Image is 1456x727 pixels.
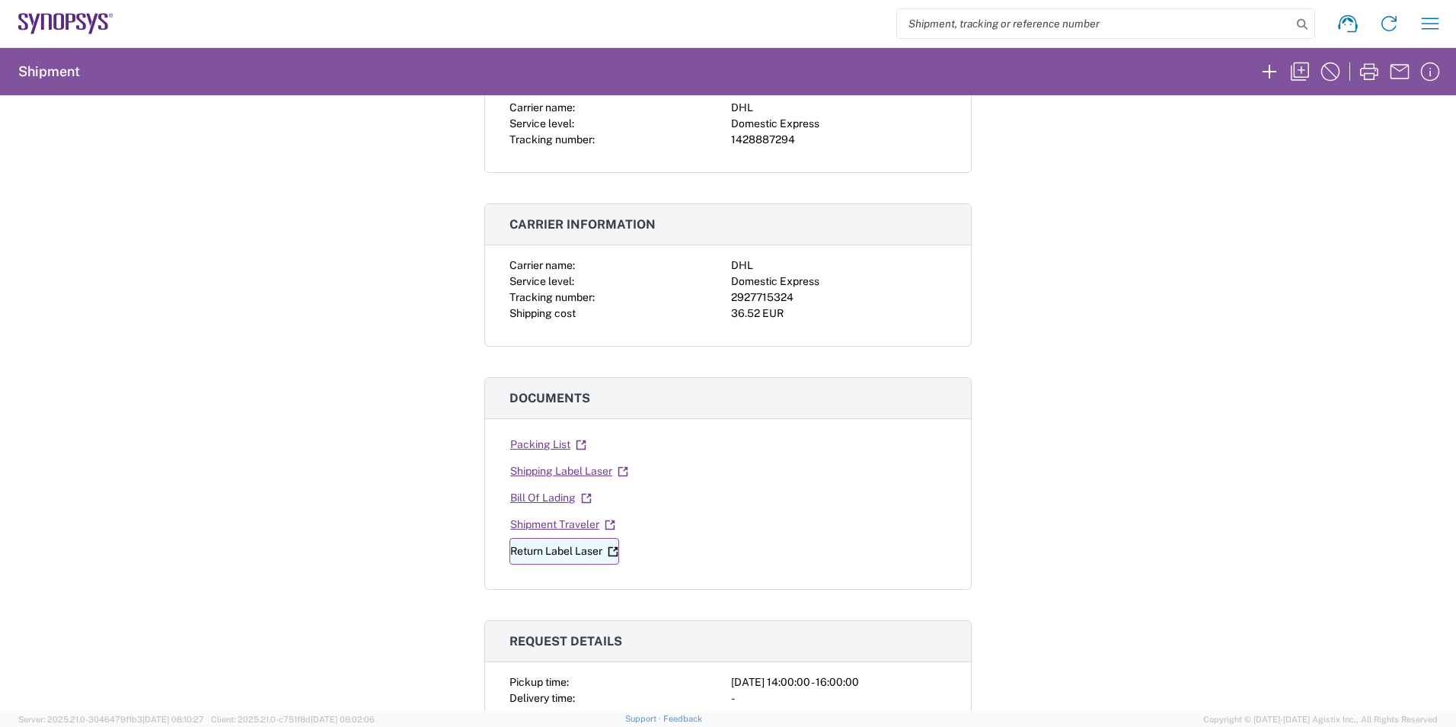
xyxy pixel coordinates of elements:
span: Copyright © [DATE]-[DATE] Agistix Inc., All Rights Reserved [1203,713,1438,726]
span: Documents [509,391,590,405]
span: Server: 2025.21.0-3046479f1b3 [18,715,204,724]
span: Carrier name: [509,259,575,271]
span: [DATE] 08:10:27 [142,715,204,724]
div: 36.52 EUR [731,306,947,322]
div: 2927715324 [731,290,947,306]
a: Return Label Laser [509,538,619,565]
span: Tracking number: [509,133,595,146]
span: Shipping cost [509,307,576,319]
h2: Shipment [18,62,80,81]
span: Client: 2025.21.0-c751f8d [211,715,375,724]
a: Packing List [509,431,587,458]
a: Shipping Label Laser [509,458,629,485]
div: DHL [731,100,947,116]
span: Service level: [509,275,574,287]
span: Carrier information [509,217,656,232]
a: Support [625,714,663,723]
div: - [731,690,947,706]
a: Bill Of Lading [509,485,592,511]
span: [DATE] 08:02:06 [311,715,375,724]
div: Domestic Express [731,116,947,132]
span: Carrier name: [509,101,575,114]
span: Tracking number: [509,291,595,303]
a: Feedback [663,714,702,723]
span: Service level: [509,117,574,130]
span: Request details [509,634,622,649]
div: DHL [731,258,947,274]
input: Shipment, tracking or reference number [897,9,1292,38]
span: Delivery time: [509,692,575,704]
div: 1428887294 [731,132,947,148]
span: Pickup time: [509,676,569,688]
div: [DATE] 14:00:00 - 16:00:00 [731,674,947,690]
div: Domestic Express [731,274,947,290]
a: Shipment Traveler [509,511,616,538]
